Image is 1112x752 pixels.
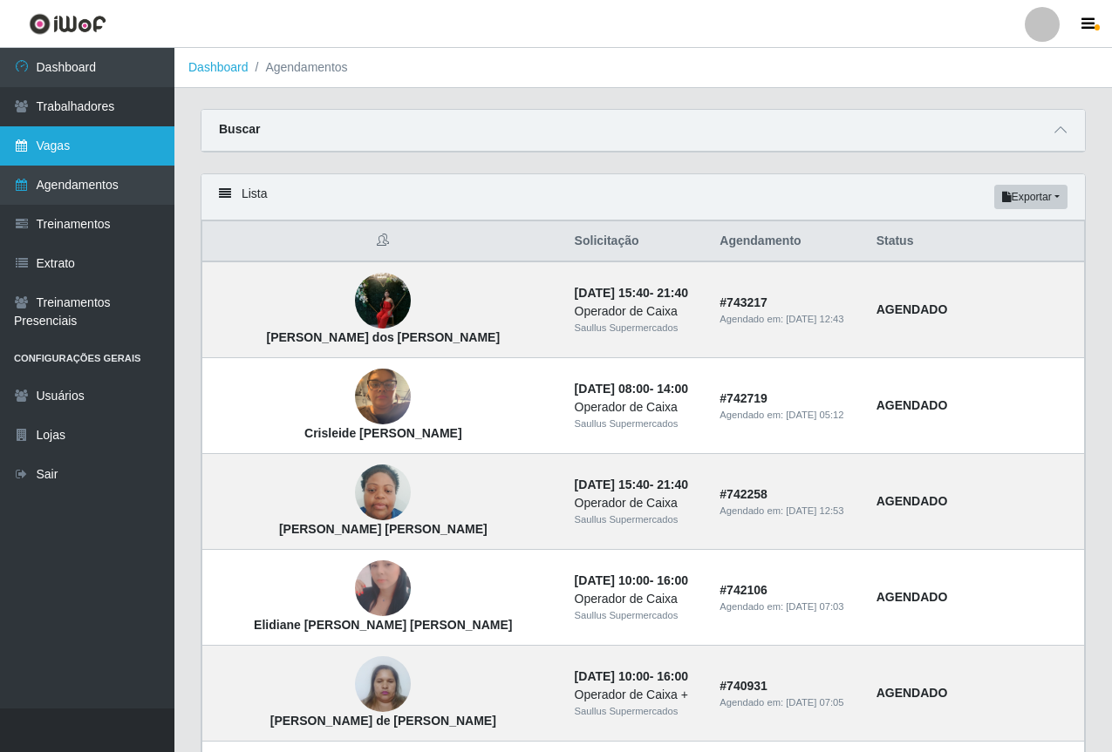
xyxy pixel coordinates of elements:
div: Operador de Caixa [575,590,699,608]
div: Agendado em: [720,312,855,327]
strong: [PERSON_NAME] de [PERSON_NAME] [270,714,496,728]
time: [DATE] 05:12 [786,410,843,420]
th: Status [866,221,1085,262]
th: Agendamento [709,221,865,262]
strong: AGENDADO [877,302,948,316]
div: Operador de Caixa [575,302,699,321]
img: Rita de Cassia Leandro dos Santos [355,647,411,722]
strong: - [575,573,688,587]
strong: # 742258 [720,487,767,501]
strong: - [575,286,688,300]
time: [DATE] 12:53 [786,505,843,516]
div: Agendado em: [720,600,855,614]
strong: # 742719 [720,391,767,405]
strong: AGENDADO [877,398,948,412]
div: Operador de Caixa [575,398,699,417]
strong: Elidiane [PERSON_NAME] [PERSON_NAME] [254,618,512,632]
time: 16:00 [657,669,688,683]
time: [DATE] 10:00 [575,573,650,587]
time: [DATE] 07:05 [786,697,843,708]
img: Crisleide Marculino dos Santos [355,360,411,434]
img: Elidiane Cristina de Oliveira Duarte [355,532,411,646]
time: [DATE] 15:40 [575,286,650,300]
div: Agendado em: [720,504,855,518]
nav: breadcrumb [174,48,1112,88]
time: [DATE] 08:00 [575,382,650,396]
img: Egidia Rosângela da Silva [355,456,411,530]
time: 14:00 [657,382,688,396]
strong: # 740931 [720,679,767,693]
strong: # 743217 [720,295,767,309]
img: Joyce Soares dos Santos [355,264,411,338]
strong: AGENDADO [877,494,948,508]
strong: Crisleide [PERSON_NAME] [304,426,461,440]
strong: [PERSON_NAME] dos [PERSON_NAME] [267,330,501,344]
strong: Buscar [219,122,260,136]
div: Saullus Supermercados [575,417,699,431]
strong: # 742106 [720,583,767,597]
strong: [PERSON_NAME] [PERSON_NAME] [279,522,488,536]
button: Exportar [994,185,1068,209]
a: Dashboard [188,60,249,74]
strong: - [575,382,688,396]
li: Agendamentos [249,58,348,77]
div: Saullus Supermercados [575,608,699,623]
time: [DATE] 07:03 [786,601,843,612]
strong: - [575,669,688,683]
time: 21:40 [657,286,688,300]
div: Agendado em: [720,408,855,423]
time: 21:40 [657,478,688,491]
div: Operador de Caixa [575,494,699,512]
time: [DATE] 15:40 [575,478,650,491]
time: 16:00 [657,573,688,587]
div: Saullus Supermercados [575,704,699,719]
strong: AGENDADO [877,686,948,700]
div: Saullus Supermercados [575,321,699,335]
div: Lista [201,174,1085,220]
div: Saullus Supermercados [575,512,699,527]
time: [DATE] 10:00 [575,669,650,683]
img: CoreUI Logo [29,13,106,35]
th: Solicitação [564,221,710,262]
time: [DATE] 12:43 [786,314,843,324]
strong: AGENDADO [877,590,948,604]
strong: - [575,478,688,491]
div: Agendado em: [720,695,855,710]
div: Operador de Caixa + [575,686,699,704]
